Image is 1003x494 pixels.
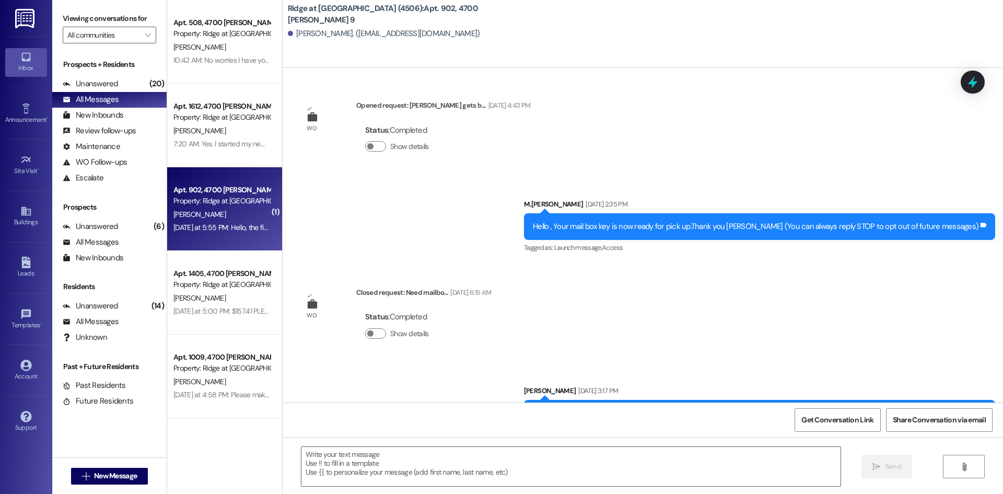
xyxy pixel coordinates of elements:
div: Apt. 1405, 4700 [PERSON_NAME] 14 [173,268,270,279]
div: [PERSON_NAME]. ([EMAIL_ADDRESS][DOMAIN_NAME]) [288,28,480,39]
div: [DATE] at 5:55 PM: Hello, the final payment, $515.15, will be made [DATE]. [173,223,390,232]
a: Inbox [5,48,47,76]
a: Templates • [5,305,47,334]
div: Apt. 508, 4700 [PERSON_NAME] 5 [173,17,270,28]
div: [DATE] 2:35 PM [583,199,627,210]
div: WO Follow-ups [63,157,127,168]
div: 10:42 AM: No worries I have you down for the [DATE] to give you time,being that It's business day... [173,55,576,65]
div: Unknown [63,332,107,343]
button: Share Conversation via email [886,408,993,432]
label: Viewing conversations for [63,10,156,27]
div: All Messages [63,237,119,248]
div: Maintenance [63,141,120,152]
div: M.[PERSON_NAME] [524,199,995,213]
div: Unanswered [63,221,118,232]
b: Status [365,125,389,135]
button: Send [861,455,912,478]
div: [DATE] 6:15 AM [448,287,491,298]
input: All communities [67,27,139,43]
div: [PERSON_NAME] [524,385,995,400]
div: Property: Ridge at [GEOGRAPHIC_DATA] (4506) [173,196,270,206]
div: Unanswered [63,301,118,312]
div: [DATE] 3:17 PM [576,385,618,396]
div: Prospects + Residents [52,59,167,70]
span: Launch message , [554,243,602,252]
div: New Inbounds [63,110,123,121]
a: Site Visit • [5,151,47,179]
div: : Completed [365,122,433,139]
div: WO [307,310,317,321]
div: New Inbounds [63,252,123,263]
div: Apt. 1009, 4700 [PERSON_NAME] 10 [173,352,270,363]
div: Property: Ridge at [GEOGRAPHIC_DATA] (4506) [173,279,270,290]
a: Support [5,408,47,436]
div: Escalate [63,173,103,183]
div: Residents [52,281,167,292]
div: Past Residents [63,380,126,391]
div: Tagged as: [524,240,995,255]
div: Property: Ridge at [GEOGRAPHIC_DATA] (4506) [173,28,270,39]
span: Send [885,461,901,472]
div: All Messages [63,316,119,327]
i:  [82,472,90,480]
div: 7:20 AM: Yes. I started my new job [DATE] they did tell me I get paid [DATE] but my wife can give... [173,139,850,148]
div: Opened request: [PERSON_NAME] gets b... [356,100,531,114]
a: Account [5,357,47,385]
b: Status [365,312,389,322]
span: [PERSON_NAME] [173,377,226,386]
label: Show details [390,328,429,339]
label: Show details [390,141,429,152]
div: Hello , Your mail box key is now ready for pick up.Thank you [PERSON_NAME] (You can always reply ... [533,221,978,232]
span: Access [602,243,623,252]
i:  [960,463,968,471]
div: Prospects [52,202,167,213]
i:  [145,31,150,39]
div: (14) [149,298,167,314]
div: Unanswered [63,78,118,89]
div: Apt. 902, 4700 [PERSON_NAME] 9 [173,185,270,196]
div: Apt. 1612, 4700 [PERSON_NAME] 16 [173,101,270,112]
div: Review follow-ups [63,125,136,136]
b: Ridge at [GEOGRAPHIC_DATA] (4506): Apt. 902, 4700 [PERSON_NAME] 9 [288,3,497,26]
span: New Message [94,470,137,481]
div: Past + Future Residents [52,361,167,372]
span: [PERSON_NAME] [173,210,226,219]
div: : Completed [365,309,433,325]
button: Get Conversation Link [795,408,880,432]
div: Property: Ridge at [GEOGRAPHIC_DATA] (4506) [173,363,270,374]
div: Closed request: Need mailbo... [356,287,491,302]
span: • [38,166,39,173]
div: Property: Ridge at [GEOGRAPHIC_DATA] (4506) [173,112,270,123]
span: • [46,114,48,122]
span: Get Conversation Link [801,415,873,426]
div: All Messages [63,94,119,105]
div: WO [307,123,317,134]
i:  [872,463,880,471]
span: [PERSON_NAME] [173,126,226,135]
span: Share Conversation via email [893,415,986,426]
div: (6) [151,219,167,235]
div: [DATE] at 4:58 PM: Please make your final payment ASAP!!! To avoid any other fees [173,390,423,399]
a: Buildings [5,202,47,231]
span: [PERSON_NAME] [173,293,226,303]
button: New Message [71,468,148,485]
a: Leads [5,254,47,282]
div: [DATE] at 5:00 PM: $157.41 PLEASE PAY THIS BALANCE ASAP TO AVOID ANY OTHER FEES [173,306,439,316]
img: ResiDesk Logo [15,9,37,28]
span: • [40,320,42,327]
div: (20) [147,76,167,92]
span: [PERSON_NAME] [173,42,226,52]
div: Future Residents [63,396,133,407]
div: [DATE] 4:43 PM [486,100,531,111]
